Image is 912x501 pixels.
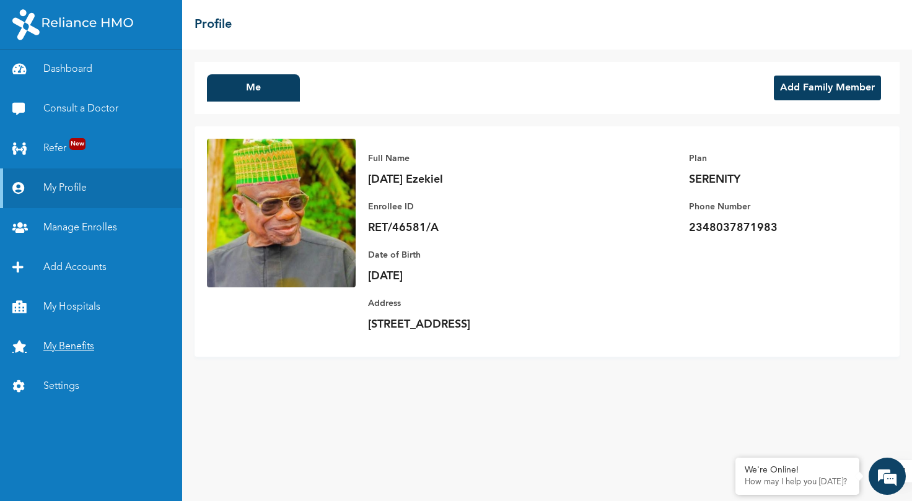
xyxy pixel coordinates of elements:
[6,377,236,420] textarea: Type your message and hit 'Enter'
[23,62,50,93] img: d_794563401_company_1708531726252_794563401
[207,139,356,287] img: Enrollee
[368,317,541,332] p: [STREET_ADDRESS]
[195,15,232,34] h2: Profile
[6,442,121,450] span: Conversation
[64,69,208,85] div: Chat with us now
[368,220,541,235] p: RET/46581/A
[689,172,862,187] p: SERENITY
[72,175,171,300] span: We're online!
[745,477,850,487] p: How may I help you today?
[689,220,862,235] p: 2348037871983
[12,9,133,40] img: RelianceHMO's Logo
[203,6,233,36] div: Minimize live chat window
[368,172,541,187] p: [DATE] Ezekiel
[368,151,541,166] p: Full Name
[368,296,541,311] p: Address
[69,138,85,150] span: New
[121,420,237,458] div: FAQs
[368,199,541,214] p: Enrollee ID
[689,199,862,214] p: Phone Number
[689,151,862,166] p: Plan
[774,76,881,100] button: Add Family Member
[368,269,541,284] p: [DATE]
[368,248,541,263] p: Date of Birth
[745,465,850,476] div: We're Online!
[207,74,300,102] button: Me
